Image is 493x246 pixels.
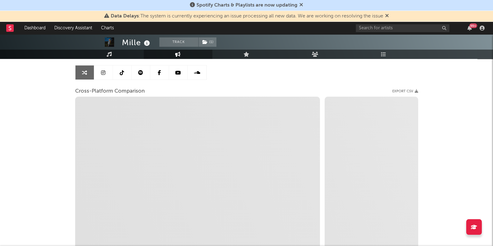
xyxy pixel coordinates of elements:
[196,3,297,8] span: Spotify Charts & Playlists are now updating
[392,89,418,93] button: Export CSV
[111,14,139,19] span: Data Delays
[97,22,118,34] a: Charts
[469,23,477,28] div: 99 +
[356,24,449,32] input: Search for artists
[159,37,198,47] button: Track
[199,37,216,47] button: (1)
[75,88,145,95] span: Cross-Platform Comparison
[198,37,217,47] span: ( 1 )
[122,37,152,48] div: Mille
[299,3,303,8] span: Dismiss
[111,14,383,19] span: : The system is currently experiencing an issue processing all new data. We are working on resolv...
[467,26,472,31] button: 99+
[385,14,389,19] span: Dismiss
[20,22,50,34] a: Dashboard
[50,22,97,34] a: Discovery Assistant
